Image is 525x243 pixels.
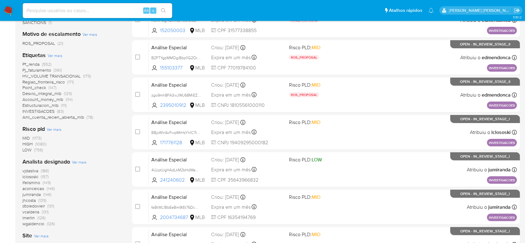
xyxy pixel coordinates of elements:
[514,7,520,14] a: Sair
[389,7,422,14] span: Atalhos rápidos
[157,6,170,15] button: search-icon
[23,7,172,15] input: Pesquise usuários ou casos...
[428,8,434,13] a: Notificações
[144,7,149,13] span: Alt
[449,7,512,13] p: andrea.asantos@mercadopago.com.br
[152,7,154,13] span: s
[513,15,522,20] span: 3.161.2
